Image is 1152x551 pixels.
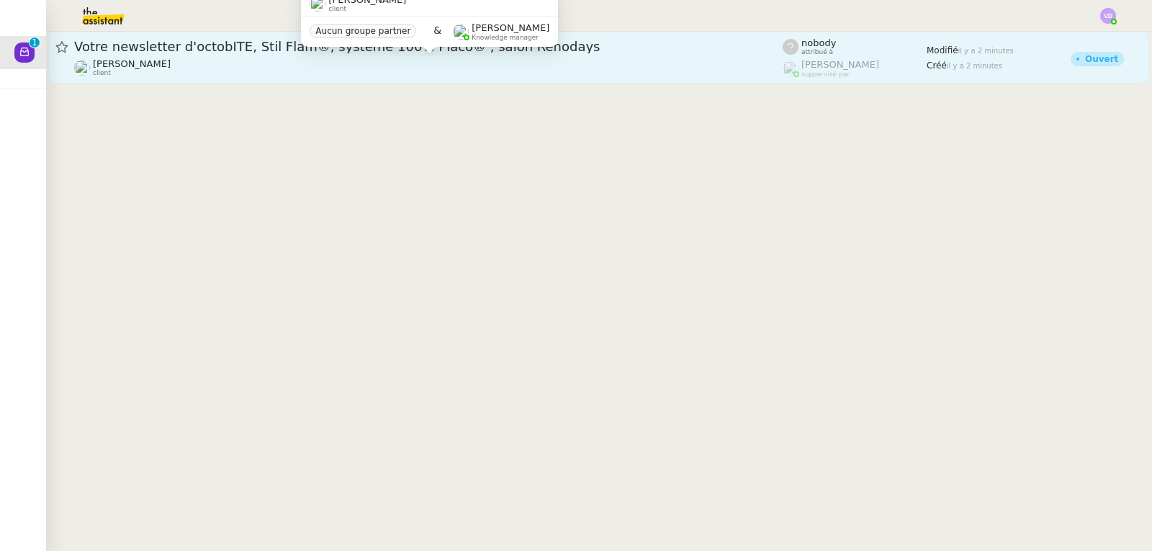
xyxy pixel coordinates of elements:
[1100,8,1116,24] img: svg
[927,61,947,71] span: Créé
[472,34,539,42] span: Knowledge manager
[947,62,1002,70] span: il y a 2 minutes
[801,71,850,79] span: suppervisé par
[783,37,927,56] app-user-label: attribué à
[801,48,833,56] span: attribué à
[74,40,783,53] span: Votre newsletter d'octobITE, Stil Flam®, système 100% Placo® , salon Renodays
[30,37,40,48] nz-badge-sup: 1
[453,22,549,41] app-user-label: Knowledge manager
[74,60,90,76] img: users%2FnSvcPnZyQ0RA1JfSOxSfyelNlJs1%2Favatar%2Fp1050537-640x427.jpg
[801,59,879,70] span: [PERSON_NAME]
[74,58,783,77] app-user-detailed-label: client
[32,37,37,50] p: 1
[93,69,111,77] span: client
[801,37,836,48] span: nobody
[310,24,416,38] nz-tag: Aucun groupe partner
[1085,55,1118,63] div: Ouvert
[472,22,549,33] span: [PERSON_NAME]
[958,47,1014,55] span: il y a 2 minutes
[328,5,346,13] span: client
[783,59,927,78] app-user-label: suppervisé par
[927,45,958,55] span: Modifié
[453,24,469,40] img: users%2FyQfMwtYgTqhRP2YHWHmG2s2LYaD3%2Favatar%2Fprofile-pic.png
[93,58,171,69] span: [PERSON_NAME]
[783,61,798,76] img: users%2FyQfMwtYgTqhRP2YHWHmG2s2LYaD3%2Favatar%2Fprofile-pic.png
[433,22,441,41] span: &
